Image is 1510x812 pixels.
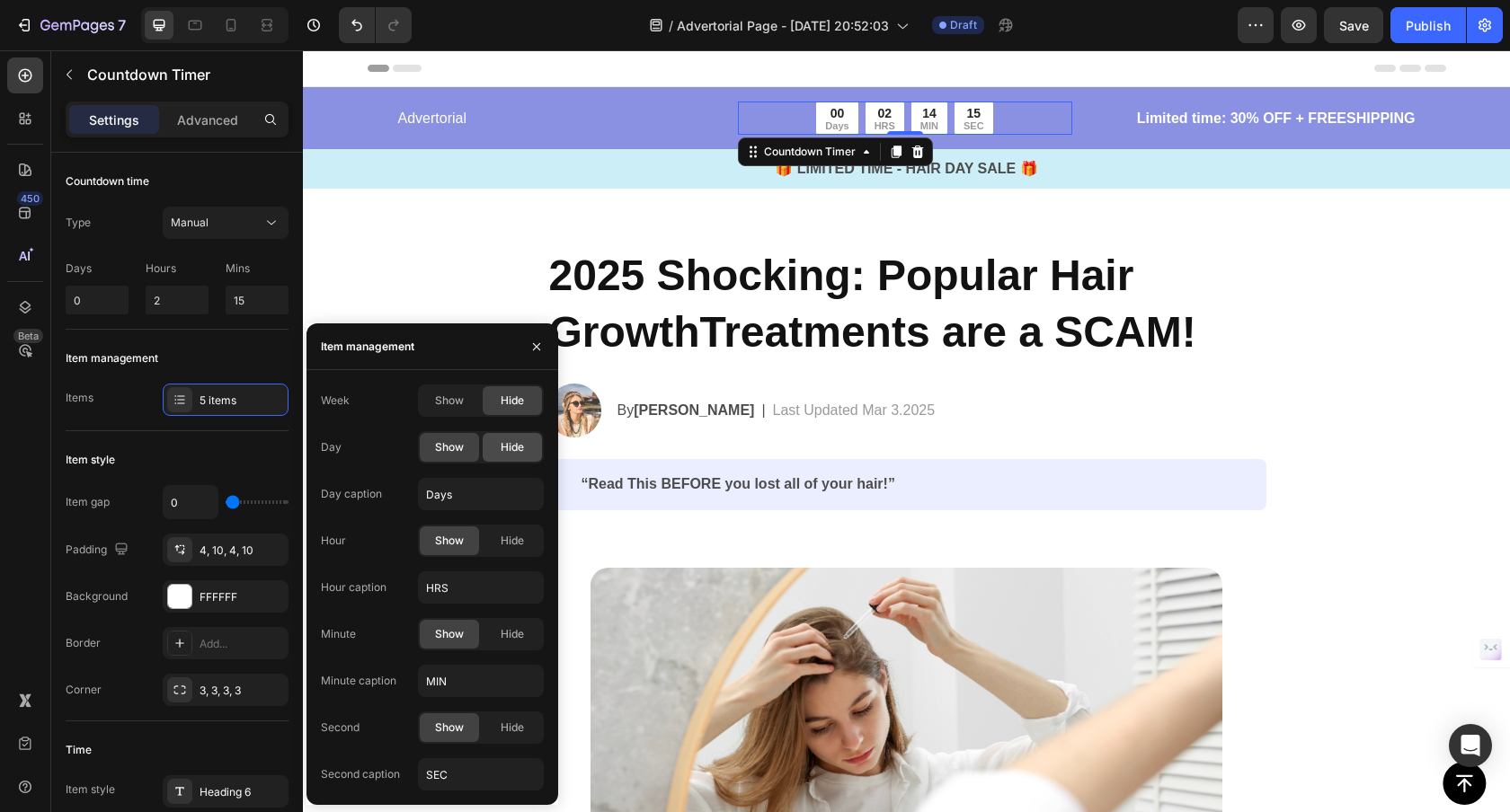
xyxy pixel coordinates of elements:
[66,781,115,798] div: Item style
[244,333,298,387] img: gempages_432750572815254551-1cdc50dc-f7cb-47fc-9e48-fabfccceccbf.png
[501,626,524,642] span: Hide
[572,55,592,71] div: 02
[435,626,464,642] span: Show
[66,452,115,468] div: Item style
[321,766,400,782] div: Second caption
[321,339,414,355] div: Item management
[321,486,382,502] div: Day caption
[501,439,524,455] span: Hide
[315,349,452,371] p: By
[66,588,128,605] div: Background
[458,349,462,371] p: |
[87,64,281,85] p: Countdown Timer
[200,543,284,559] div: 4, 10, 4, 10
[66,494,110,510] div: Item gap
[163,207,289,239] button: Manual
[1406,16,1451,35] div: Publish
[321,673,396,689] div: Minute caption
[778,57,1113,79] p: Limited time: 30% OFF + FREESHIPPING
[279,425,933,444] p: “Read This BEFORE you lost all of your hair!”
[66,350,158,366] div: Item management
[118,14,126,36] p: 7
[617,71,635,81] p: MIN
[1390,7,1466,43] button: Publish
[66,390,93,406] div: Items
[339,7,412,43] div: Undo/Redo
[200,393,284,409] div: 5 items
[321,626,356,642] div: Minute
[66,215,91,231] div: Type
[177,110,238,129] p: Advanced
[572,71,592,81] p: HRS
[435,533,464,549] span: Show
[321,439,342,455] div: Day
[226,260,289,277] p: Mins
[1324,7,1383,43] button: Save
[457,93,556,110] div: Countdown Timer
[66,538,132,562] div: Padding
[200,636,284,652] div: Add...
[321,393,350,409] div: Week
[244,196,964,312] h2: 2025 Shocking: Popular Hair GrowthTreatments are a SCAM!
[7,7,134,43] button: 7
[522,71,546,81] p: Days
[200,784,284,800] div: Heading 6
[89,110,139,129] p: Settings
[1339,18,1369,33] span: Save
[470,349,633,371] p: Last Updated Mar 3.2025
[66,635,101,651] div: Border
[501,719,524,736] span: Hide
[66,260,129,277] p: Days
[321,533,346,549] div: Hour
[66,742,92,758] div: Time
[13,329,43,343] div: Beta
[501,393,524,409] span: Hide
[501,533,524,549] span: Hide
[303,50,1510,812] iframe: To enrich screen reader interactions, please activate Accessibility in Grammarly extension settings
[435,393,464,409] span: Show
[200,589,284,605] div: FFFFFF
[321,719,360,736] div: Second
[669,16,673,35] span: /
[66,682,102,698] div: Corner
[950,17,977,33] span: Draft
[435,719,464,736] span: Show
[677,16,889,35] span: Advertorial Page - [DATE] 20:52:03
[331,352,451,367] strong: [PERSON_NAME]
[321,579,386,596] div: Hour caption
[2,108,1205,129] p: 🎁 LIMITED TIME - HAIR DAY SALE 🎁
[164,486,218,518] input: Auto
[171,216,209,229] span: Manual
[1449,724,1492,767] div: Open Intercom Messenger
[200,683,284,699] div: 3, 3, 3, 3
[66,173,149,190] div: Countdown time
[617,55,635,71] div: 14
[17,191,43,206] div: 450
[522,55,546,71] div: 00
[661,55,681,71] div: 15
[435,439,464,455] span: Show
[661,71,681,81] p: SEC
[146,260,209,277] p: Hours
